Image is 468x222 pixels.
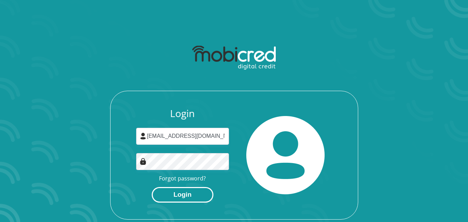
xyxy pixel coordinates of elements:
[140,158,147,165] img: Image
[152,187,213,203] button: Login
[192,46,276,70] img: mobicred logo
[159,175,206,182] a: Forgot password?
[136,108,229,119] h3: Login
[136,128,229,145] input: Username
[140,133,147,140] img: user-icon image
